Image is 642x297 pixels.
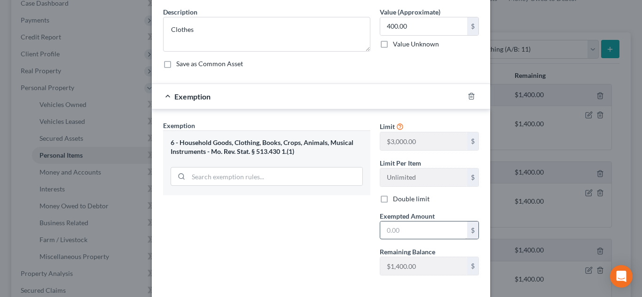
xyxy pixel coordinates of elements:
span: Exemption [174,92,211,101]
label: Value Unknown [393,39,439,49]
label: Save as Common Asset [176,59,243,69]
input: -- [380,132,467,150]
span: Exemption [163,122,195,129]
div: 6 - Household Goods, Clothing, Books, Crops, Animals, Musical Instruments - Mo. Rev. Stat. § 513.... [171,138,363,156]
div: Open Intercom Messenger [610,265,633,288]
label: Limit Per Item [380,158,421,168]
input: 0.00 [380,17,467,35]
div: $ [467,221,478,239]
label: Remaining Balance [380,247,435,257]
span: Description [163,8,197,16]
div: $ [467,257,478,275]
div: $ [467,132,478,150]
input: -- [380,257,467,275]
span: Exempted Amount [380,212,435,220]
input: 0.00 [380,221,467,239]
input: Search exemption rules... [188,168,362,185]
input: -- [380,168,467,186]
label: Value (Approximate) [380,7,440,17]
label: Double limit [393,194,430,204]
div: $ [467,17,478,35]
div: $ [467,168,478,186]
span: Limit [380,122,395,130]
